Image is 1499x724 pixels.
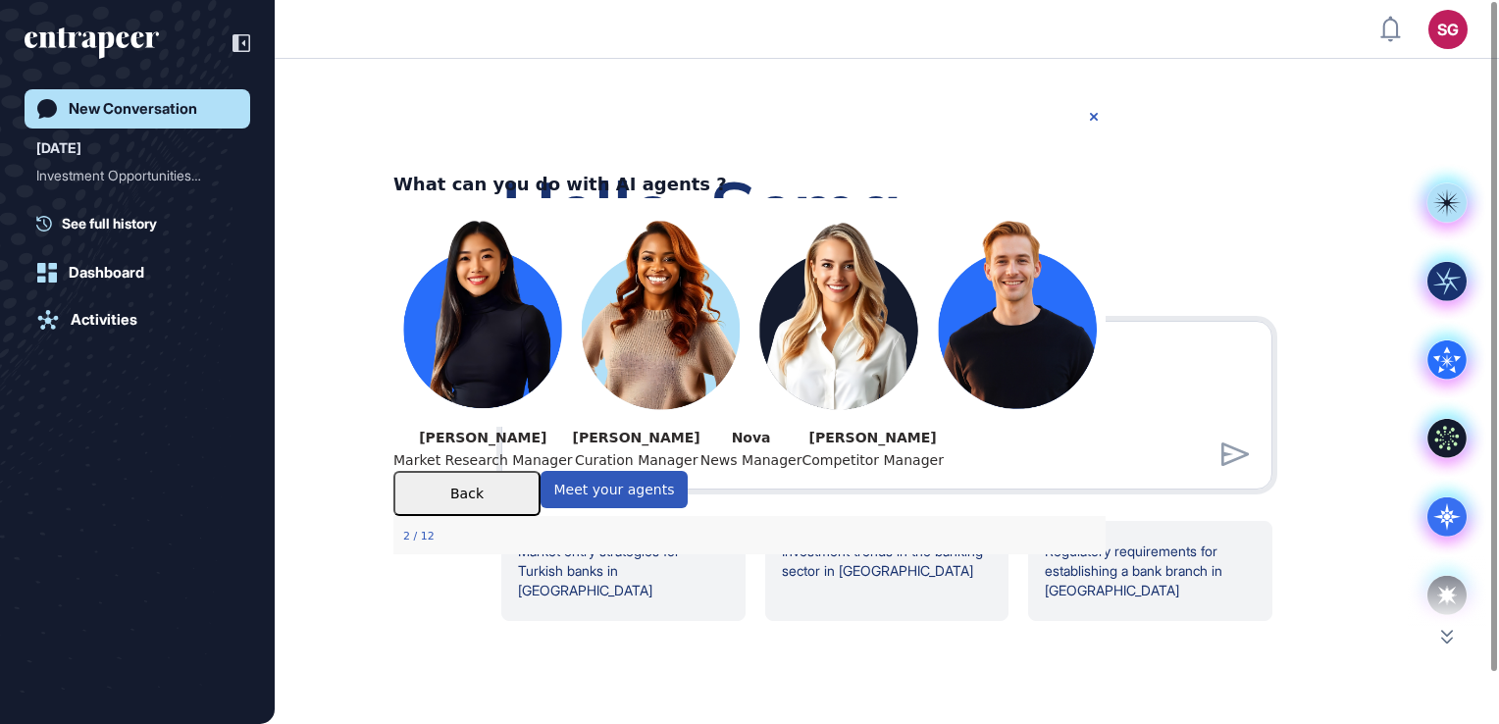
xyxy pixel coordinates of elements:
button: Meet your agents [147,366,294,403]
a: Dashboard [25,253,250,292]
span: See full history [62,213,157,233]
div: Dashboard [69,264,144,282]
strong: Nova [338,325,378,340]
p: Competitor Manager [408,344,549,367]
div: New Conversation [69,100,197,118]
p: News Manager [307,344,409,367]
div: entrapeer-logo [25,27,159,59]
div: Activities [71,311,137,329]
strong: [PERSON_NAME] [180,325,307,340]
div: Regulatory requirements for establishing a bank branch in [GEOGRAPHIC_DATA] [1028,521,1272,621]
strong: [PERSON_NAME] [416,325,543,340]
div: Investment Opportunities ... [36,160,223,191]
button: SG [1428,10,1468,49]
strong: [PERSON_NAME] [26,325,153,340]
a: New Conversation [25,89,250,129]
div: [DATE] [36,136,81,160]
p: Curation Manager [180,344,307,367]
div: Investment Opportunities for Turkish Banks in Hong Kong [36,160,238,191]
div: Step 2 of 12 [10,424,41,440]
a: See full history [36,213,250,233]
a: Activities [25,300,250,339]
